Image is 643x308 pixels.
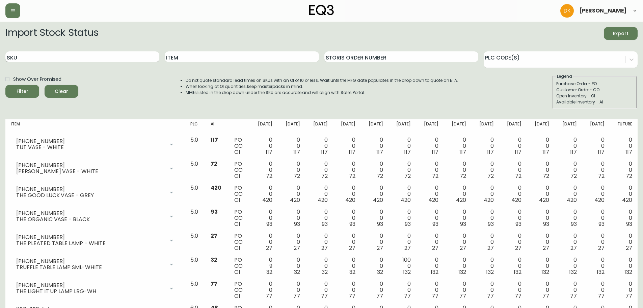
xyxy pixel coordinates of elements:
[598,220,605,228] span: 93
[615,257,632,275] div: 0 0
[505,257,521,275] div: 0 0
[5,85,39,98] button: Filter
[422,137,438,155] div: 0 0
[333,119,361,134] th: [DATE]
[11,257,180,272] div: [PHONE_NUMBER]TRUFFLE TABLE LAMP SML-WHITE
[582,119,610,134] th: [DATE]
[349,244,355,252] span: 27
[266,268,272,276] span: 32
[234,281,244,299] div: PO CO
[366,209,383,227] div: 0 0
[305,119,333,134] th: [DATE]
[515,148,521,156] span: 117
[278,119,305,134] th: [DATE]
[321,148,328,156] span: 117
[16,288,165,294] div: THE LIGHT IT UP LAMP LRG-WH
[16,210,165,216] div: [PHONE_NUMBER]
[394,209,411,227] div: 0 0
[5,27,98,40] h2: Import Stock Status
[532,161,549,179] div: 0 0
[477,185,494,203] div: 0 0
[234,137,244,155] div: PO CO
[339,233,355,251] div: 0 0
[366,281,383,299] div: 0 0
[567,196,577,204] span: 420
[477,209,494,227] div: 0 0
[560,233,577,251] div: 0 0
[373,196,383,204] span: 420
[543,172,549,180] span: 72
[366,137,383,155] div: 0 0
[625,292,632,300] span: 77
[266,220,272,228] span: 93
[542,292,549,300] span: 77
[449,185,466,203] div: 0 0
[345,196,355,204] span: 420
[250,119,278,134] th: [DATE]
[570,244,577,252] span: 27
[293,292,300,300] span: 77
[571,220,577,228] span: 93
[588,161,605,179] div: 0 0
[527,119,555,134] th: [DATE]
[322,220,328,228] span: 93
[185,134,205,158] td: 5.0
[339,185,355,203] div: 0 0
[266,148,272,156] span: 117
[256,137,272,155] div: 0 0
[234,220,240,228] span: OI
[626,172,632,180] span: 72
[234,268,240,276] span: OI
[234,244,240,252] span: OI
[16,192,165,198] div: THE GOOD LUCK VASE - GREY
[543,220,549,228] span: 93
[318,196,328,204] span: 420
[339,209,355,227] div: 0 0
[505,281,521,299] div: 0 0
[615,185,632,203] div: 0 0
[541,268,549,276] span: 132
[615,233,632,251] div: 0 0
[50,87,73,96] span: Clear
[422,257,438,275] div: 0 0
[460,244,466,252] span: 27
[349,292,355,300] span: 77
[556,81,633,87] div: Purchase Order - PO
[622,196,632,204] span: 420
[283,185,300,203] div: 0 0
[349,148,355,156] span: 117
[234,292,240,300] span: OI
[532,257,549,275] div: 0 0
[444,119,472,134] th: [DATE]
[361,119,389,134] th: [DATE]
[256,185,272,203] div: 0 0
[283,233,300,251] div: 0 0
[5,119,185,134] th: Item
[294,268,300,276] span: 32
[570,172,577,180] span: 72
[624,268,632,276] span: 132
[16,258,165,264] div: [PHONE_NUMBER]
[311,281,328,299] div: 0 0
[460,172,466,180] span: 72
[449,161,466,179] div: 0 0
[11,209,180,224] div: [PHONE_NUMBER]THE ORGANIC VASE - BLACK
[394,137,411,155] div: 0 0
[556,99,633,105] div: Available Inventory - AI
[185,119,205,134] th: PLC
[256,257,272,275] div: 0 9
[16,144,165,150] div: TUT VASE - WHITE
[588,185,605,203] div: 0 0
[11,281,180,296] div: [PHONE_NUMBER]THE LIGHT IT UP LAMP LRG-WH
[626,220,632,228] span: 93
[394,161,411,179] div: 0 0
[514,268,521,276] span: 132
[505,161,521,179] div: 0 0
[404,244,411,252] span: 27
[16,138,165,144] div: [PHONE_NUMBER]
[532,185,549,203] div: 0 0
[16,234,165,240] div: [PHONE_NUMBER]
[394,185,411,203] div: 0 0
[376,148,383,156] span: 117
[615,161,632,179] div: 0 0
